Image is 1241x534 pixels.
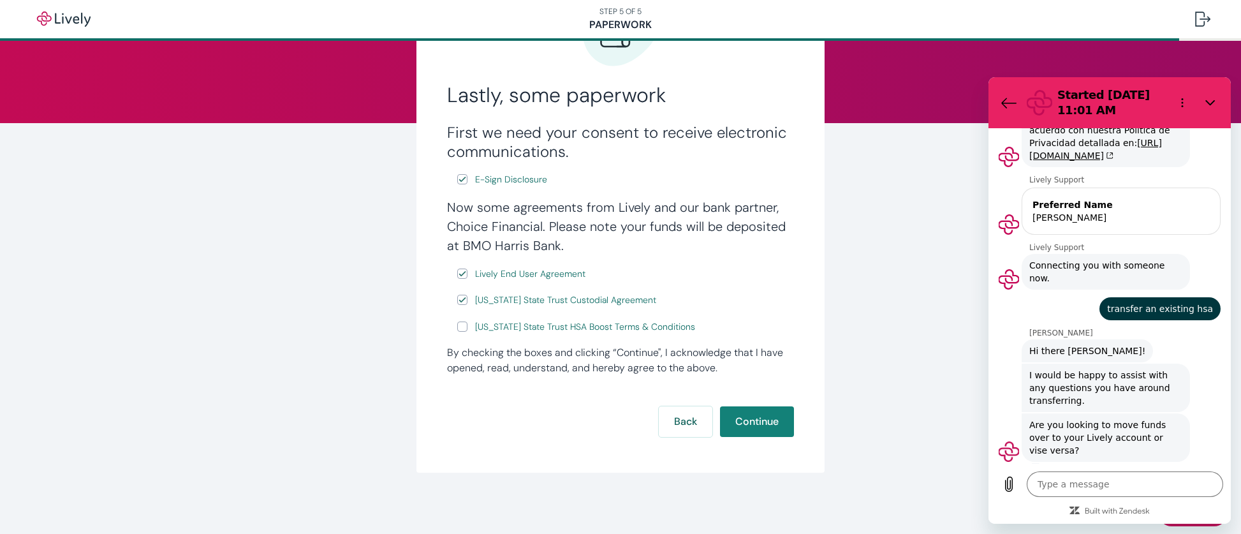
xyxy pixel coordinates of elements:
iframe: Messaging window [988,77,1231,524]
button: Log out [1185,4,1221,34]
a: e-sign disclosure document [473,319,698,335]
a: e-sign disclosure document [473,292,659,308]
img: Lively [28,11,99,27]
h2: Lastly, some paperwork [447,82,794,108]
span: [US_STATE] State Trust Custodial Agreement [475,293,656,307]
span: Lively End User Agreement [475,267,585,281]
a: e-sign disclosure document [473,172,550,188]
h3: First we need your consent to receive electronic communications. [447,123,794,161]
button: Back [659,406,712,437]
a: e-sign disclosure document [473,266,588,282]
h4: Now some agreements from Lively and our bank partner, Choice Financial. Please note your funds wi... [447,198,794,255]
span: E-Sign Disclosure [475,173,547,186]
button: Continue [720,406,794,437]
span: [US_STATE] State Trust HSA Boost Terms & Conditions [475,320,695,334]
div: By checking the boxes and clicking “Continue", I acknowledge that I have opened, read, understand... [447,345,794,376]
